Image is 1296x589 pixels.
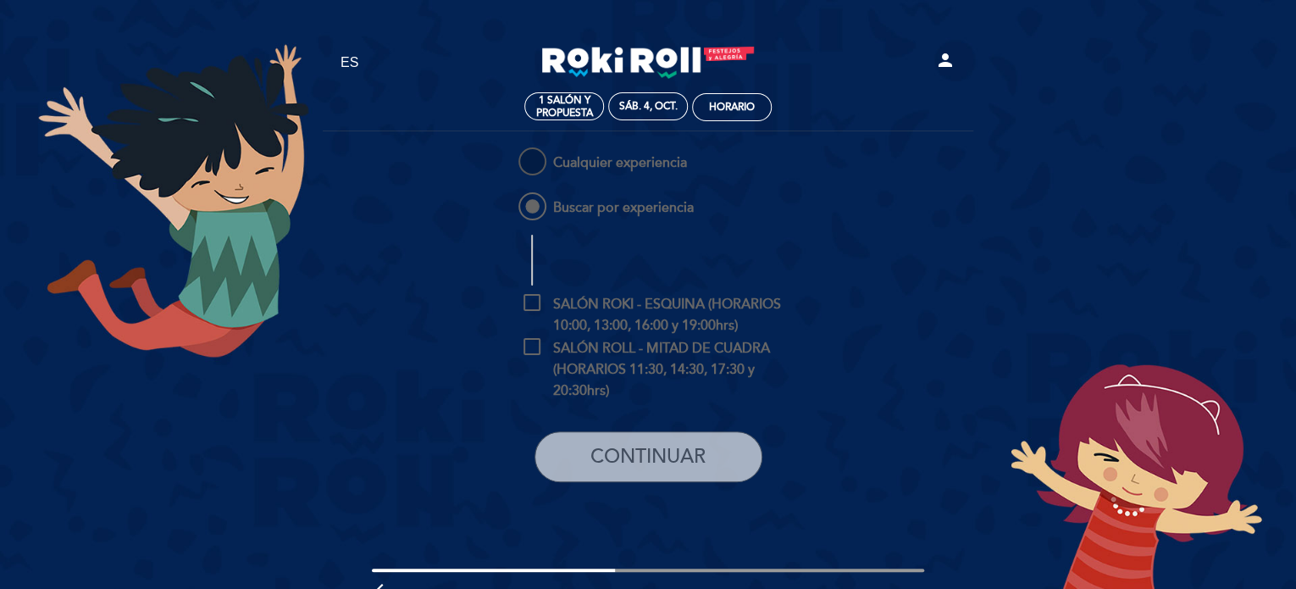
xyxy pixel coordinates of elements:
[542,40,754,86] a: Roki Roll
[709,101,755,114] div: Horario
[515,189,694,210] span: Buscar por experiencia
[534,431,762,482] button: CONTINUAR
[515,144,687,165] span: Cualquier experiencia
[523,338,799,359] span: SALÓN ROLL - MITAD DE CUADRA (HORARIOS 11:30, 14:30, 17:30 y 20:30hrs)
[523,294,799,315] span: SALÓN ROKI - ESQUINA (HORARIOS 10:00, 13:00, 16:00 y 19:00hrs)
[935,50,955,70] i: person
[619,100,678,113] div: sáb. 4, oct.
[935,50,955,76] button: person
[525,94,603,119] span: 1 Salón y propuesta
